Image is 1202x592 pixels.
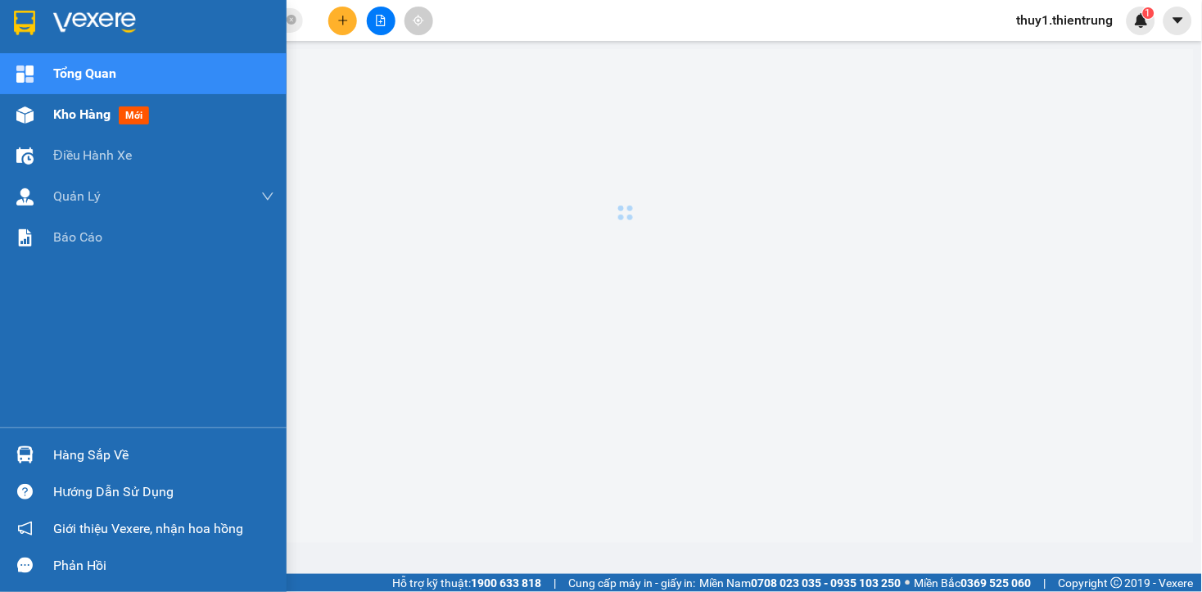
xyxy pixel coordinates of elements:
span: Quản Lý [53,186,101,206]
button: file-add [367,7,395,35]
span: thuy1.thientrung [1004,10,1127,30]
span: copyright [1111,577,1123,589]
span: | [554,574,556,592]
img: logo.jpg [9,25,57,106]
span: question-circle [17,484,33,499]
span: message [17,558,33,573]
span: notification [17,521,33,536]
span: Hỗ trợ kỹ thuật: [392,574,541,592]
span: plus [337,15,349,26]
img: solution-icon [16,229,34,246]
div: Hướng dẫn sử dụng [53,480,274,504]
span: ⚪️ [906,580,911,586]
button: caret-down [1164,7,1192,35]
span: Điều hành xe [53,145,133,165]
h2: VP Nhận: VP Nước Ngầm [86,117,395,220]
span: close-circle [287,13,296,29]
span: Giới thiệu Vexere, nhận hoa hồng [53,518,243,539]
span: Tổng Quan [53,63,116,84]
strong: 0369 525 060 [961,576,1032,590]
span: Miền Nam [700,574,901,592]
img: warehouse-icon [16,188,34,206]
span: Báo cáo [53,227,102,247]
span: close-circle [287,15,296,25]
span: Miền Bắc [915,574,1032,592]
img: icon-new-feature [1134,13,1149,28]
h2: Q3L29QSY [9,117,132,144]
img: dashboard-icon [16,66,34,83]
span: down [261,190,274,203]
strong: 1900 633 818 [471,576,541,590]
span: file-add [375,15,386,26]
img: warehouse-icon [16,147,34,165]
strong: 0708 023 035 - 0935 103 250 [752,576,901,590]
div: Phản hồi [53,554,274,578]
b: [DOMAIN_NAME] [217,13,395,40]
span: Kho hàng [53,106,111,122]
span: Cung cấp máy in - giấy in: [568,574,696,592]
sup: 1 [1143,7,1155,19]
span: 1 [1146,7,1151,19]
span: caret-down [1171,13,1186,28]
img: warehouse-icon [16,446,34,463]
div: Hàng sắp về [53,443,274,468]
span: | [1044,574,1046,592]
img: logo-vxr [14,11,35,35]
b: Nhà xe Thiên Trung [66,13,147,112]
img: warehouse-icon [16,106,34,124]
button: aim [404,7,433,35]
span: mới [119,106,149,124]
span: aim [413,15,424,26]
button: plus [328,7,357,35]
